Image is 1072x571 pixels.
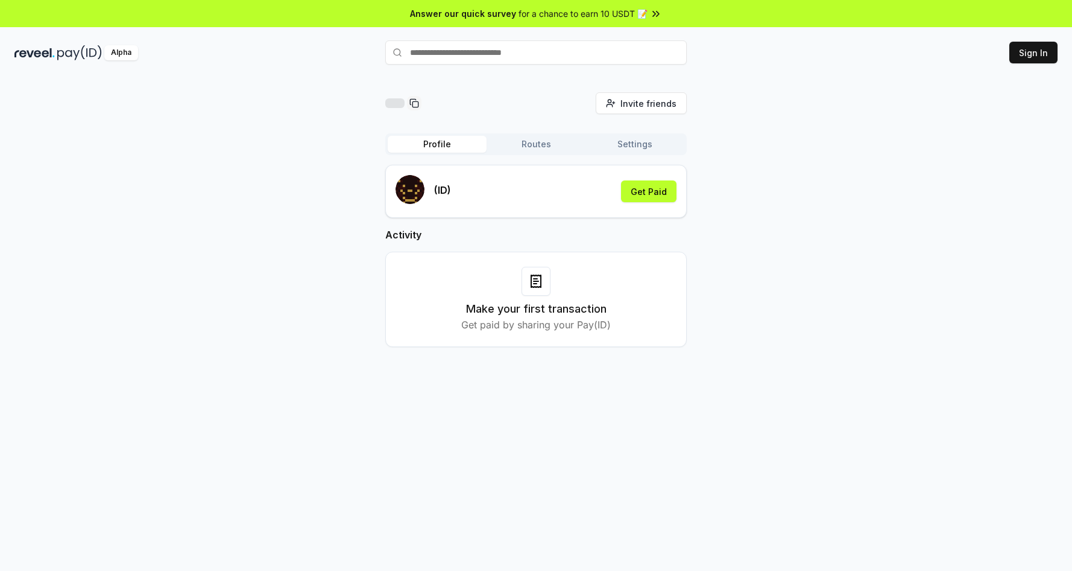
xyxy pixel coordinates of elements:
[620,97,676,110] span: Invite friends
[585,136,684,153] button: Settings
[57,45,102,60] img: pay_id
[104,45,138,60] div: Alpha
[14,45,55,60] img: reveel_dark
[385,228,687,242] h2: Activity
[461,317,611,332] p: Get paid by sharing your Pay(ID)
[388,136,487,153] button: Profile
[466,301,607,317] h3: Make your first transaction
[621,180,676,202] button: Get Paid
[434,183,451,197] p: (ID)
[596,92,687,114] button: Invite friends
[410,7,516,20] span: Answer our quick survey
[487,136,585,153] button: Routes
[519,7,648,20] span: for a chance to earn 10 USDT 📝
[1009,42,1058,63] button: Sign In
